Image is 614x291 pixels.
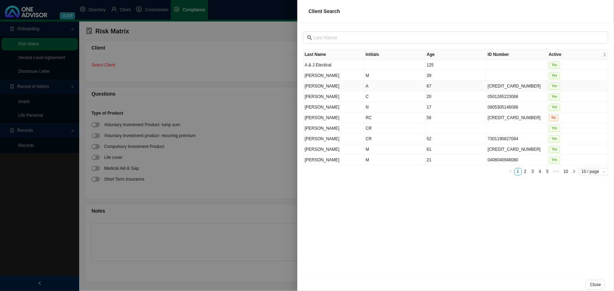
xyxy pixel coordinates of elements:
[586,280,605,290] button: Close
[549,114,559,121] span: No
[364,112,425,123] td: RC
[547,50,608,60] th: Active
[427,157,431,162] span: 21
[364,123,425,134] td: CR
[303,102,364,112] td: [PERSON_NAME]
[572,170,576,173] span: right
[303,70,364,81] td: [PERSON_NAME]
[549,93,560,100] span: Yes
[515,168,521,175] a: 1
[507,168,514,175] button: left
[551,168,561,175] li: Next 5 Pages
[486,134,547,144] td: 7301190827084
[551,168,561,175] span: •••
[549,146,560,153] span: Yes
[427,63,434,67] span: 125
[486,155,547,165] td: 0408040948080
[549,72,560,79] span: Yes
[425,50,486,60] th: Age
[530,168,536,175] a: 3
[303,81,364,91] td: [PERSON_NAME]
[549,51,602,58] span: Active
[549,156,560,163] span: Yes
[537,168,544,175] li: 4
[486,91,547,102] td: 0501265223088
[549,62,560,69] span: Yes
[364,134,425,144] td: CR
[486,81,547,91] td: [CREDIT_CARD_NUMBER]
[537,168,544,175] a: 4
[522,168,529,175] a: 2
[486,102,547,112] td: 0805305146088
[427,147,431,152] span: 61
[364,81,425,91] td: A
[309,8,340,14] span: Client Search
[507,168,514,175] li: Previous Page
[427,105,431,110] span: 17
[427,73,431,78] span: 39
[427,84,431,89] span: 67
[364,50,425,60] th: Initials
[562,168,570,175] a: 10
[364,91,425,102] td: C
[509,170,512,173] span: left
[522,168,529,175] li: 2
[364,144,425,155] td: M
[427,115,431,120] span: 56
[303,50,364,60] th: Last Name
[364,102,425,112] td: N
[571,168,578,175] li: Next Page
[579,168,608,175] div: Page Size
[544,168,551,175] a: 5
[303,144,364,155] td: [PERSON_NAME]
[303,155,364,165] td: [PERSON_NAME]
[571,168,578,175] button: right
[549,125,560,132] span: Yes
[303,91,364,102] td: [PERSON_NAME]
[303,134,364,144] td: [PERSON_NAME]
[307,35,312,40] span: search
[314,34,599,41] input: Last Name
[364,155,425,165] td: M
[549,104,560,111] span: Yes
[303,112,364,123] td: [PERSON_NAME]
[590,281,601,288] span: Close
[303,60,364,70] td: A & J Electical
[486,112,547,123] td: [CREDIT_CARD_NUMBER]
[364,70,425,81] td: M
[582,168,606,175] span: 10 / page
[303,123,364,134] td: [PERSON_NAME]
[549,135,560,142] span: Yes
[486,50,547,60] th: ID Number
[549,83,560,90] span: Yes
[427,94,431,99] span: 20
[427,136,431,141] span: 52
[486,144,547,155] td: [CREDIT_CARD_NUMBER]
